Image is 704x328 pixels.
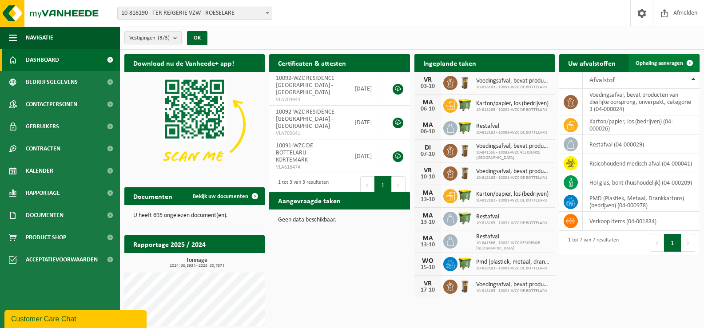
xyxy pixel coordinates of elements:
[269,54,355,71] h2: Certificaten & attesten
[476,123,547,130] span: Restafval
[583,192,700,212] td: PMD (Plastiek, Metaal, Drankkartons) (bedrijven) (04-000978)
[583,89,700,115] td: voedingsafval, bevat producten van dierlijke oorsprong, onverpakt, categorie 3 (04-000024)
[276,109,334,130] span: 10092-WZC RESIDENCE [GEOGRAPHIC_DATA] - [GEOGRAPHIC_DATA]
[129,32,170,45] span: Vestigingen
[419,287,437,293] div: 17-10
[681,234,695,252] button: Next
[476,266,550,271] span: 10-818183 - 10091-WZC DE BOTTELARIJ
[583,135,700,154] td: restafval (04-000029)
[476,191,549,198] span: Karton/papier, los (bedrijven)
[583,212,700,231] td: verkoop items (04-001834)
[564,233,619,253] div: 1 tot 7 van 7 resultaten
[26,160,53,182] span: Kalender
[26,71,78,93] span: Bedrijfsgegevens
[589,77,615,84] span: Afvalstof
[124,72,265,177] img: Download de VHEPlus App
[457,210,473,225] img: WB-1100-HPE-GN-50
[636,60,683,66] span: Ophaling aanvragen
[129,264,265,268] span: 2024: 36,893 t - 2025: 30,787 t
[476,150,550,161] span: 10-841566 - 10092-WZC RESIDENCE [GEOGRAPHIC_DATA]
[26,49,59,71] span: Dashboard
[476,213,547,221] span: Restafval
[392,176,406,194] button: Next
[124,31,182,44] button: Vestigingen(3/3)
[419,99,437,106] div: MA
[419,235,437,242] div: MA
[559,54,624,71] h2: Uw afvalstoffen
[457,142,473,158] img: WB-0140-HPE-BN-01
[348,106,383,139] td: [DATE]
[158,35,170,41] count: (3/3)
[476,221,547,226] span: 10-818183 - 10091-WZC DE BOTTELARIJ
[4,308,148,328] iframe: chat widget
[278,217,401,223] p: Geen data beschikbaar.
[476,281,550,288] span: Voedingsafval, bevat producten van dierlijke oorsprong, onverpakt, categorie 3
[650,234,664,252] button: Previous
[476,168,550,175] span: Voedingsafval, bevat producten van dierlijke oorsprong, onverpakt, categorie 3
[118,7,272,20] span: 10-818190 - TER REIGERIE VZW - ROESELARE
[133,213,256,219] p: U heeft 695 ongelezen document(en).
[419,219,437,225] div: 13-10
[476,241,550,251] span: 10-841566 - 10092-WZC RESIDENCE [GEOGRAPHIC_DATA]
[199,253,264,270] a: Bekijk rapportage
[457,75,473,90] img: WB-0140-HPE-BN-01
[419,129,437,135] div: 06-10
[360,176,374,194] button: Previous
[419,167,437,174] div: VR
[476,259,550,266] span: Pmd (plastiek, metaal, drankkartons) (bedrijven)
[374,176,392,194] button: 1
[476,288,550,294] span: 10-818183 - 10091-WZC DE BOTTELARIJ
[117,7,272,20] span: 10-818190 - TER REIGERIE VZW - ROESELARE
[26,115,59,138] span: Gebruikers
[419,190,437,197] div: MA
[664,234,681,252] button: 1
[26,93,77,115] span: Contactpersonen
[348,139,383,173] td: [DATE]
[419,122,437,129] div: MA
[124,187,181,205] h2: Documenten
[419,83,437,90] div: 03-10
[26,138,60,160] span: Contracten
[193,194,248,199] span: Bekijk uw documenten
[26,182,60,204] span: Rapportage
[457,97,473,112] img: WB-1100-HPE-GN-50
[414,54,485,71] h2: Ingeplande taken
[348,72,383,106] td: [DATE]
[419,265,437,271] div: 15-10
[583,115,700,135] td: karton/papier, los (bedrijven) (04-000026)
[124,235,215,253] h2: Rapportage 2025 / 2024
[26,27,53,49] span: Navigatie
[276,142,313,163] span: 10091-WZC DE BOTTELARIJ - KORTEMARK
[186,187,264,205] a: Bekijk uw documenten
[419,280,437,287] div: VR
[476,130,547,135] span: 10-818183 - 10091-WZC DE BOTTELARIJ
[276,130,341,137] span: VLA702641
[476,100,549,107] span: Karton/papier, los (bedrijven)
[476,85,550,90] span: 10-818183 - 10091-WZC DE BOTTELARIJ
[419,151,437,158] div: 07-10
[419,257,437,265] div: WO
[457,188,473,203] img: WB-1100-HPE-GN-50
[476,78,550,85] span: Voedingsafval, bevat producten van dierlijke oorsprong, onverpakt, categorie 3
[419,197,437,203] div: 13-10
[419,174,437,180] div: 10-10
[583,154,700,173] td: risicohoudend medisch afval (04-000041)
[419,106,437,112] div: 06-10
[26,249,98,271] span: Acceptatievoorwaarden
[457,165,473,180] img: WB-0140-HPE-BN-01
[476,143,550,150] span: Voedingsafval, bevat producten van dierlijke oorsprong, onverpakt, categorie 3
[276,75,334,96] span: 10092-WZC RESIDENCE [GEOGRAPHIC_DATA] - [GEOGRAPHIC_DATA]
[476,107,549,113] span: 10-818183 - 10091-WZC DE BOTTELARIJ
[419,144,437,151] div: DI
[628,54,699,72] a: Ophaling aanvragen
[476,233,550,241] span: Restafval
[26,204,64,226] span: Documenten
[276,96,341,103] span: VLA704944
[419,76,437,83] div: VR
[419,212,437,219] div: MA
[276,164,341,171] span: VLA616474
[129,257,265,268] h3: Tonnage
[187,31,207,45] button: OK
[457,256,473,271] img: WB-1100-HPE-GN-50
